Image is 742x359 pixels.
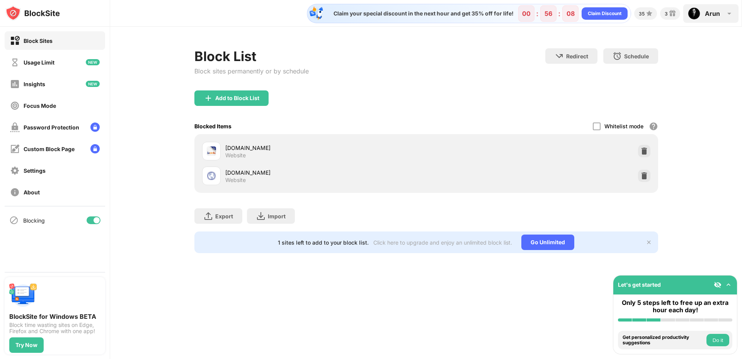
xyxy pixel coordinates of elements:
div: Export [215,213,233,219]
div: Arun [705,10,720,17]
div: Go Unlimited [521,235,574,250]
div: Website [225,152,246,159]
div: Block time wasting sites on Edge, Firefox and Chrome with one app! [9,322,100,334]
img: focus-off.svg [10,101,20,111]
img: logo-blocksite.svg [5,5,60,21]
div: 1 sites left to add to your block list. [278,239,369,246]
div: 00 [522,10,531,17]
div: Redirect [566,53,588,60]
div: 08 [567,10,575,17]
div: Usage Limit [24,59,54,66]
img: eye-not-visible.svg [714,281,722,289]
img: specialOfferDiscount.svg [309,6,324,21]
div: Claim your special discount in the next hour and get 35% off for life! [329,10,514,17]
img: lock-menu.svg [90,144,100,153]
div: 56 [545,10,552,17]
div: Blocking [23,217,45,224]
div: Focus Mode [24,102,56,109]
div: Password Protection [24,124,79,131]
button: Do it [706,334,729,346]
div: Try Now [15,342,37,348]
div: Settings [24,167,46,174]
img: time-usage-off.svg [10,58,20,67]
div: 35 [639,11,645,17]
div: [DOMAIN_NAME] [225,144,426,152]
img: new-icon.svg [86,81,100,87]
div: About [24,189,40,196]
img: favicons [207,171,216,180]
div: Insights [24,81,45,87]
img: blocking-icon.svg [9,216,19,225]
img: block-on.svg [10,36,20,46]
div: Blocked Items [194,123,231,129]
div: Only 5 steps left to free up an extra hour each day! [618,299,732,314]
div: Custom Block Page [24,146,75,152]
img: insights-off.svg [10,79,20,89]
div: Claim Discount [588,10,621,17]
div: Add to Block List [215,95,259,101]
div: : [556,7,562,20]
img: favicons [207,146,216,156]
img: x-button.svg [646,239,652,245]
img: omni-setup-toggle.svg [725,281,732,289]
div: Let's get started [618,281,661,288]
div: Block sites permanently or by schedule [194,67,309,75]
div: 3 [665,11,668,17]
img: push-desktop.svg [9,282,37,310]
img: new-icon.svg [86,59,100,65]
img: lock-menu.svg [90,123,100,132]
img: about-off.svg [10,187,20,197]
img: password-protection-off.svg [10,123,20,132]
img: reward-small.svg [668,9,677,18]
div: Schedule [624,53,649,60]
img: customize-block-page-off.svg [10,144,20,154]
div: : [534,7,540,20]
div: Block Sites [24,37,53,44]
div: Click here to upgrade and enjoy an unlimited block list. [373,239,512,246]
div: Block List [194,48,309,64]
div: Import [268,213,286,219]
div: Get personalized productivity suggestions [623,335,705,346]
img: settings-off.svg [10,166,20,175]
div: [DOMAIN_NAME] [225,168,426,177]
img: ACg8ocJ1cdbDFuFgZjyTv2YFMh4H7GTwKSXV5Kw9o5kDUnC_8XD71ua04w=s96-c [688,7,700,20]
img: points-small.svg [645,9,654,18]
div: Website [225,177,246,184]
div: Whitelist mode [604,123,643,129]
div: BlockSite for Windows BETA [9,313,100,320]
